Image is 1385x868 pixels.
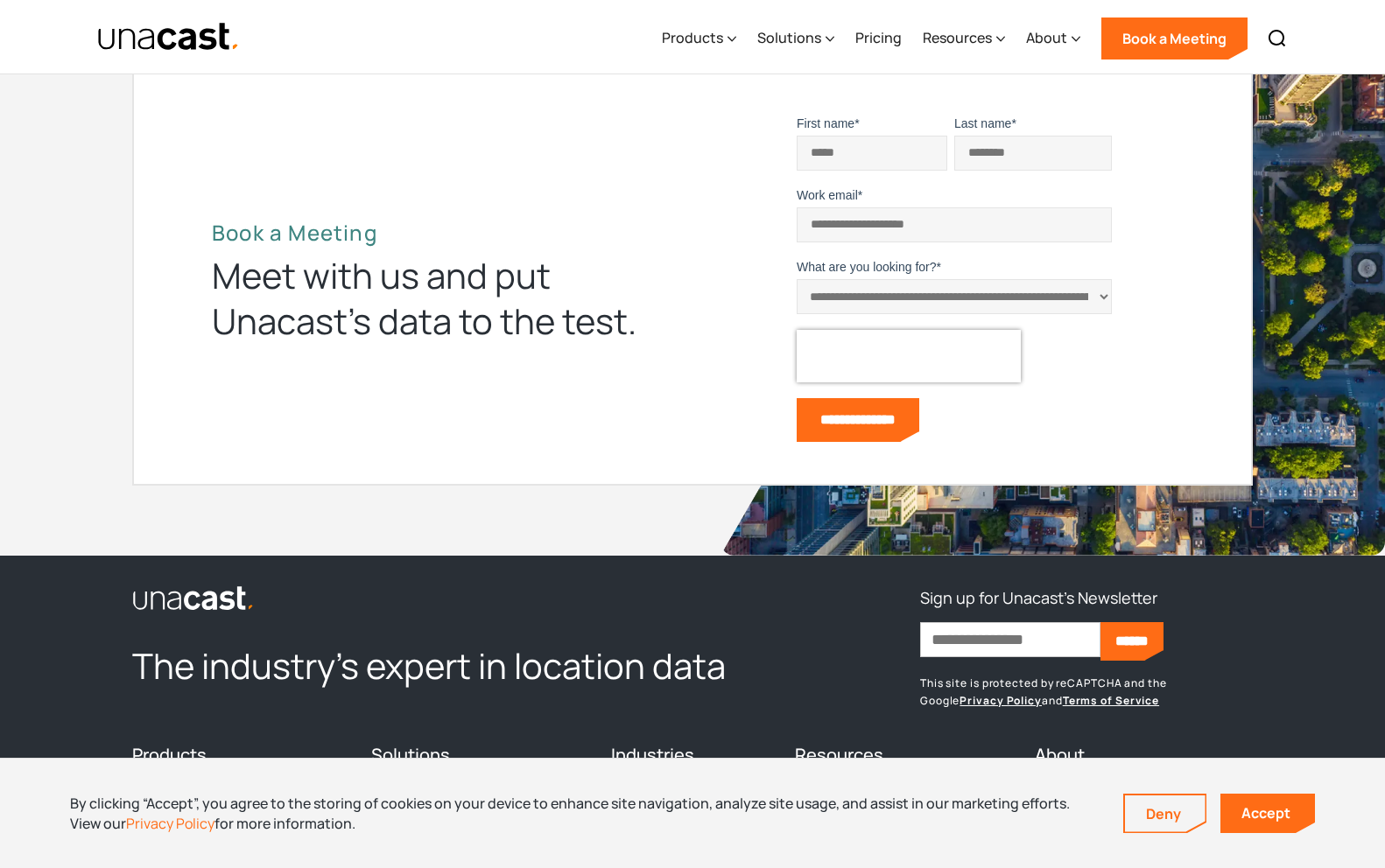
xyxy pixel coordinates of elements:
[797,260,937,274] span: What are you looking for?
[1035,745,1253,766] h4: About
[132,743,207,766] a: Products
[1101,17,1248,59] a: Book a Meeting
[757,27,821,48] div: Solutions
[662,3,736,74] div: Products
[923,3,1005,74] div: Resources
[920,675,1253,710] p: This site is protected by reCAPTCHA and the Google and
[797,330,1021,382] iframe: reCAPTCHA
[212,220,667,246] h2: Book a Meeting
[97,22,240,52] img: Unacast text logo
[923,27,992,48] div: Resources
[757,3,834,74] div: Solutions
[611,745,775,766] h4: Industries
[126,814,214,833] a: Privacy Policy
[132,585,255,612] img: Unacast logo
[795,745,1013,766] h4: Resources
[954,116,1011,130] span: Last name
[1125,795,1206,832] a: Deny
[1026,27,1067,48] div: About
[797,116,854,130] span: First name
[70,794,1097,833] div: By clicking “Accept”, you agree to the storing of cookies on your device to enhance site navigati...
[97,22,240,52] a: home
[1220,794,1315,833] a: Accept
[1267,28,1288,49] img: Search icon
[212,253,667,344] div: Meet with us and put Unacast’s data to the test.
[662,27,723,48] div: Products
[132,643,774,689] h2: The industry’s expert in location data
[960,693,1042,708] a: Privacy Policy
[1063,693,1159,708] a: Terms of Service
[797,188,858,202] span: Work email
[1026,3,1080,74] div: About
[371,743,450,766] a: Solutions
[132,584,774,612] a: link to the homepage
[855,3,902,74] a: Pricing
[920,584,1157,612] h3: Sign up for Unacast's Newsletter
